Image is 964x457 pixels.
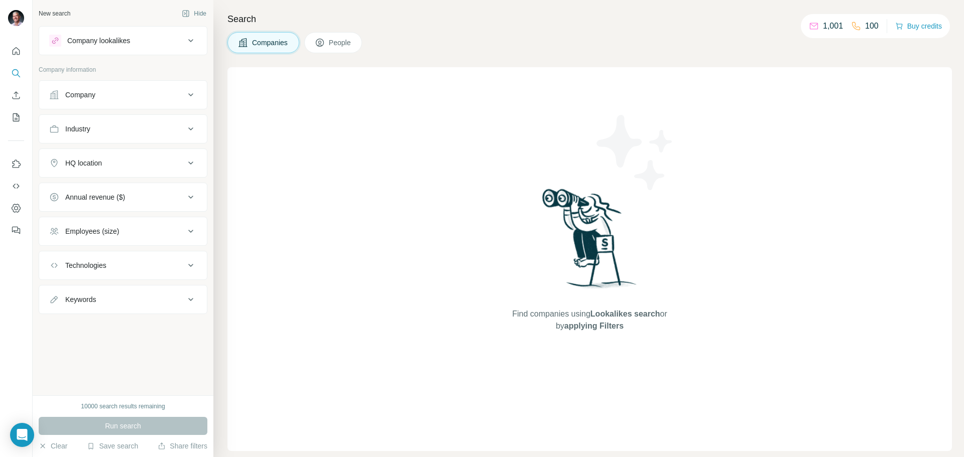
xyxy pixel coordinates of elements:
[538,186,642,298] img: Surfe Illustration - Woman searching with binoculars
[8,42,24,60] button: Quick start
[8,155,24,173] button: Use Surfe on LinkedIn
[65,158,102,168] div: HQ location
[65,124,90,134] div: Industry
[65,192,125,202] div: Annual revenue ($)
[65,226,119,236] div: Employees (size)
[39,117,207,141] button: Industry
[10,423,34,447] div: Open Intercom Messenger
[67,36,130,46] div: Company lookalikes
[823,20,843,32] p: 1,001
[895,19,942,33] button: Buy credits
[564,322,624,330] span: applying Filters
[39,29,207,53] button: Company lookalikes
[8,86,24,104] button: Enrich CSV
[39,219,207,243] button: Employees (size)
[329,38,352,48] span: People
[81,402,165,411] div: 10000 search results remaining
[252,38,289,48] span: Companies
[590,310,660,318] span: Lookalikes search
[39,253,207,277] button: Technologies
[509,308,670,332] span: Find companies using or by
[8,64,24,82] button: Search
[65,90,95,100] div: Company
[8,108,24,126] button: My lists
[39,151,207,175] button: HQ location
[590,107,680,198] img: Surfe Illustration - Stars
[227,12,952,26] h4: Search
[865,20,879,32] p: 100
[175,6,213,21] button: Hide
[8,10,24,26] img: Avatar
[158,441,207,451] button: Share filters
[8,221,24,239] button: Feedback
[39,9,70,18] div: New search
[39,185,207,209] button: Annual revenue ($)
[8,177,24,195] button: Use Surfe API
[39,65,207,74] p: Company information
[39,287,207,312] button: Keywords
[65,294,96,304] div: Keywords
[87,441,138,451] button: Save search
[39,441,67,451] button: Clear
[65,260,106,270] div: Technologies
[8,199,24,217] button: Dashboard
[39,83,207,107] button: Company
